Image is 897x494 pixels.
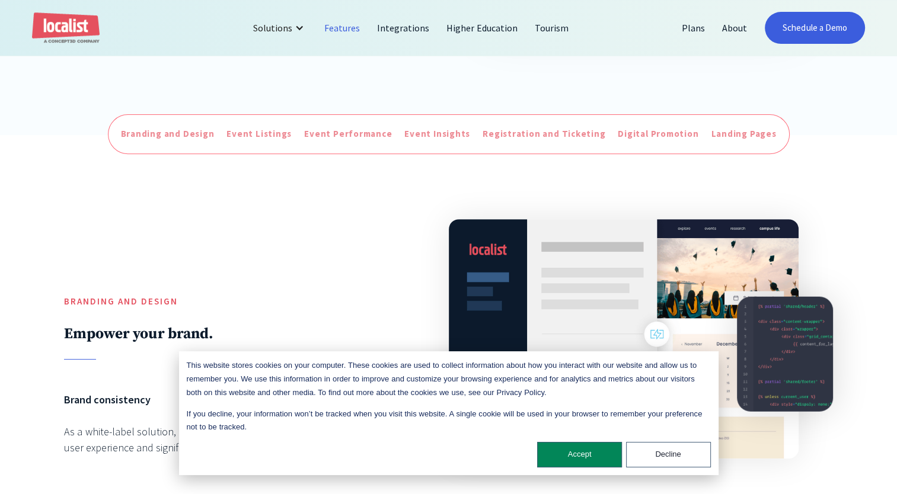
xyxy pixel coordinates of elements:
h6: Brand consistency [64,392,416,408]
div: Event Listings [226,127,292,141]
a: Digital Promotion [615,124,701,144]
div: Registration and Ticketing [483,127,605,141]
a: Higher Education [438,14,526,42]
h2: Empower your brand. [64,325,416,343]
a: Event Insights [401,124,473,144]
a: Tourism [526,14,577,42]
a: Integrations [369,14,438,42]
p: This website stores cookies on your computer. These cookies are used to collect information about... [187,359,711,399]
p: If you decline, your information won’t be tracked when you visit this website. A single cookie wi... [187,408,711,435]
a: Branding and Design [118,124,218,144]
h5: Branding and Design [64,295,416,309]
button: Decline [626,442,711,467]
a: Event Performance [301,124,395,144]
a: About [714,14,756,42]
a: home [32,12,100,44]
a: Schedule a Demo [765,12,865,44]
div: Event Performance [304,127,392,141]
a: Registration and Ticketing [480,124,608,144]
a: Features [316,14,369,42]
a: Event Listings [224,124,295,144]
a: Plans [673,14,714,42]
div: Digital Promotion [618,127,698,141]
div: Event Insights [404,127,470,141]
div: Solutions [253,21,292,35]
button: Accept [537,442,622,467]
div: Solutions [244,14,316,42]
a: Landing Pages [708,124,779,144]
div: Branding and Design [121,127,215,141]
div: As a white-label solution, Localist adopts your site’s visual brand for a better user experience ... [64,424,416,455]
div: Landing Pages [711,127,776,141]
div: Cookie banner [179,351,719,475]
